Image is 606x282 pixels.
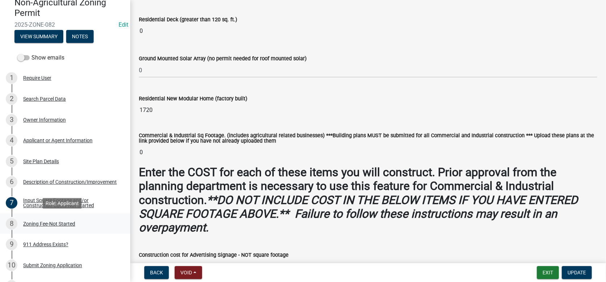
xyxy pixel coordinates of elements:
[175,266,202,279] button: Void
[6,197,17,209] div: 7
[6,93,17,105] div: 2
[139,17,237,22] label: Residential Deck (greater than 120 sq. ft.)
[562,266,592,279] button: Update
[23,117,66,122] div: Owner Information
[23,263,82,268] div: Submit Zoning Application
[139,165,556,207] strong: Enter the COST for each of these items you will construct. Prior approval from the planning depar...
[139,193,578,235] strong: **DO NOT INCLUDE COST IN THE BELOW ITEMS IF YOU HAVE ENTERED SQUARE FOOTAGE ABOVE.** Failure to f...
[6,239,17,250] div: 9
[66,34,94,40] wm-modal-confirm: Notes
[14,30,63,43] button: View Summary
[568,270,586,276] span: Update
[139,133,597,144] label: Commercial & Industrial Sq Footage. (includes agricultural related businesses) ***Building plans ...
[144,266,169,279] button: Back
[6,218,17,230] div: 8
[139,56,307,61] label: Ground Mounted Solar Array (no permit needed for roof mounted solar)
[23,96,66,101] div: Search Parcel Data
[537,266,559,279] button: Exit
[6,260,17,271] div: 10
[23,242,68,247] div: 911 Address Exists?
[6,156,17,167] div: 5
[180,270,192,276] span: Void
[23,138,93,143] div: Applicant or Agent Information
[66,30,94,43] button: Notes
[6,114,17,126] div: 3
[6,176,17,188] div: 6
[23,198,119,208] div: Input Square Footage and/or Construction Costs-Not Started
[23,159,59,164] div: Site Plan Details
[6,72,17,84] div: 1
[139,96,247,101] label: Residential New Modular Home (factory built)
[23,179,117,185] div: Description of Construction/Improvement
[17,53,64,62] label: Show emails
[150,270,163,276] span: Back
[43,198,82,208] div: Role: Applicant
[23,221,75,226] div: Zoning Fee-Not Started
[6,135,17,146] div: 4
[14,34,63,40] wm-modal-confirm: Summary
[23,75,51,81] div: Require User
[139,253,289,258] label: Construction cost for Advertising Signage - NOT square footage
[14,21,116,28] span: 2025-ZONE-082
[119,21,128,28] wm-modal-confirm: Edit Application Number
[119,21,128,28] a: Edit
